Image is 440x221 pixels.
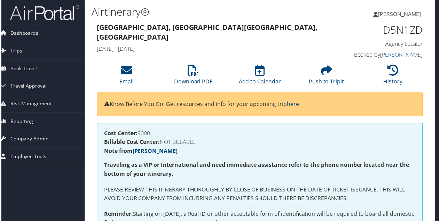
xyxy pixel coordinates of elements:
[9,60,36,77] span: Book Travel
[103,186,417,204] p: PLEASE REVIEW THIS ITINERARY THOROUGHLY BY CLOSE OF BUSINESS ON THE DATE OF TICKET ISSUANCE. THIS...
[350,51,424,59] h4: Booked by
[9,78,46,95] span: Travel Approval
[91,5,316,19] h1: Airtinerary®
[119,69,133,85] a: Email
[174,69,212,85] a: Download PDF
[9,149,45,166] span: Employee Tools
[350,23,424,38] h1: D5N1ZD
[381,51,424,59] a: [PERSON_NAME]
[287,101,299,108] a: here
[9,42,21,60] span: Trips
[103,148,177,156] strong: Note from
[103,140,417,146] h4: NOT BILLABLE
[9,96,51,113] span: Risk Management
[379,10,422,18] span: [PERSON_NAME]
[384,69,403,85] a: History
[103,162,410,179] strong: Traveling as a VIP or International and need immediate assistance refer to the phone number locat...
[96,23,318,42] strong: [GEOGRAPHIC_DATA], [GEOGRAPHIC_DATA] [GEOGRAPHIC_DATA], [GEOGRAPHIC_DATA]
[9,113,32,131] span: Reporting
[96,45,339,53] h4: [DATE] - [DATE]
[103,131,417,137] h4: 9000
[9,131,48,148] span: Company Admin
[374,3,429,24] a: [PERSON_NAME]
[103,139,159,147] strong: Billable Cost Center:
[103,211,132,219] strong: Reminder:
[103,130,137,138] strong: Cost Center:
[239,69,281,85] a: Add to Calendar
[309,69,345,85] a: Push to Tripit
[103,100,417,109] p: Know Before You Go: Get resources and info for your upcoming trip
[9,25,37,42] span: Dashboards
[9,5,78,21] img: airportal-logo.png
[132,148,177,156] a: [PERSON_NAME]
[350,40,424,48] h4: Agency Locator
